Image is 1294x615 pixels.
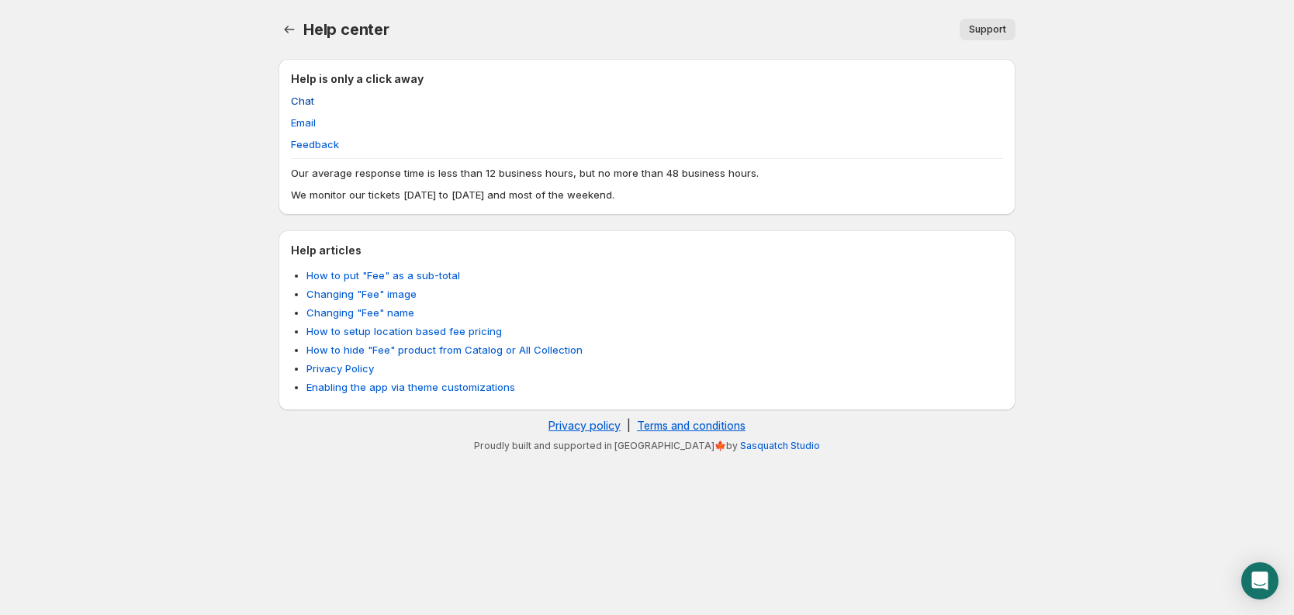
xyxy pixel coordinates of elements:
span: Support [969,23,1006,36]
a: How to setup location based fee pricing [306,325,502,337]
a: Home [279,19,300,40]
a: Changing "Fee" image [306,288,417,300]
a: Enabling the app via theme customizations [306,381,515,393]
p: Proudly built and supported in [GEOGRAPHIC_DATA]🍁by [286,440,1008,452]
a: Email [291,116,316,129]
button: Chat [282,88,323,113]
h2: Help is only a click away [291,71,1003,87]
a: Sasquatch Studio [740,440,820,451]
p: We monitor our tickets [DATE] to [DATE] and most of the weekend. [291,187,1003,202]
span: Chat [291,93,314,109]
a: How to put "Fee" as a sub-total [306,269,460,282]
button: Feedback [282,132,348,157]
a: Privacy policy [548,419,621,432]
div: Open Intercom Messenger [1241,562,1278,599]
a: Changing "Fee" name [306,306,414,319]
a: Privacy Policy [306,362,374,375]
button: Support [960,19,1015,40]
span: Help center [303,20,389,39]
h2: Help articles [291,243,1003,258]
p: Our average response time is less than 12 business hours, but no more than 48 business hours. [291,165,1003,181]
a: How to hide "Fee" product from Catalog or All Collection [306,344,583,356]
span: Feedback [291,136,339,152]
span: | [627,419,631,432]
a: Terms and conditions [637,419,746,432]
